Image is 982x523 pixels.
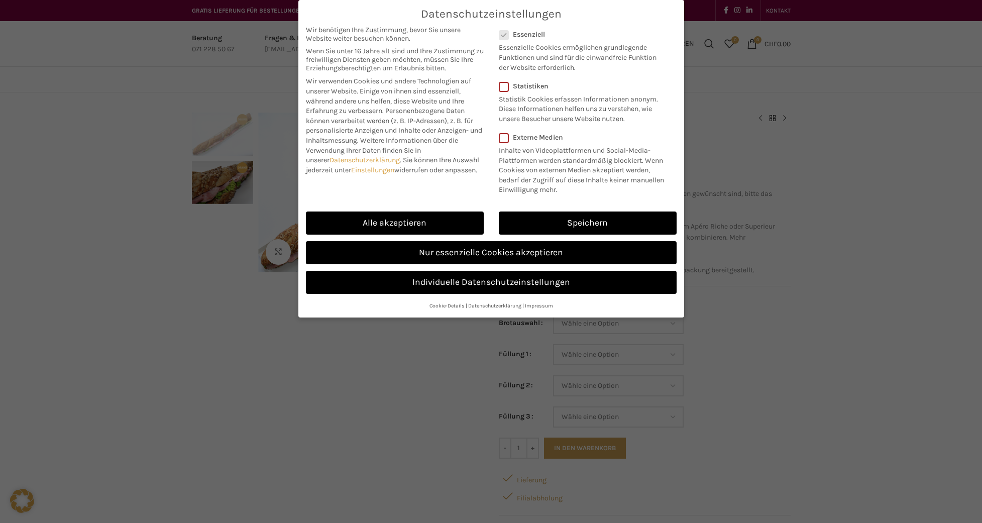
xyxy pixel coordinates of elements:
a: Impressum [525,302,553,309]
span: Personenbezogene Daten können verarbeitet werden (z. B. IP-Adressen), z. B. für personalisierte A... [306,107,482,145]
a: Cookie-Details [429,302,465,309]
a: Einstellungen [351,166,394,174]
label: Externe Medien [499,133,670,142]
a: Datenschutzerklärung [330,156,400,164]
label: Essenziell [499,30,664,39]
a: Individuelle Datenschutzeinstellungen [306,271,677,294]
span: Sie können Ihre Auswahl jederzeit unter widerrufen oder anpassen. [306,156,479,174]
span: Wir verwenden Cookies und andere Technologien auf unserer Website. Einige von ihnen sind essenzie... [306,77,471,115]
a: Speichern [499,212,677,235]
span: Wir benötigen Ihre Zustimmung, bevor Sie unsere Website weiter besuchen können. [306,26,484,43]
a: Datenschutzerklärung [468,302,521,309]
span: Datenschutzeinstellungen [421,8,562,21]
span: Wenn Sie unter 16 Jahre alt sind und Ihre Zustimmung zu freiwilligen Diensten geben möchten, müss... [306,47,484,72]
p: Essenzielle Cookies ermöglichen grundlegende Funktionen und sind für die einwandfreie Funktion de... [499,39,664,72]
label: Statistiken [499,82,664,90]
p: Statistik Cookies erfassen Informationen anonym. Diese Informationen helfen uns zu verstehen, wie... [499,90,664,124]
a: Nur essenzielle Cookies akzeptieren [306,241,677,264]
a: Alle akzeptieren [306,212,484,235]
span: Weitere Informationen über die Verwendung Ihrer Daten finden Sie in unserer . [306,136,458,164]
p: Inhalte von Videoplattformen und Social-Media-Plattformen werden standardmäßig blockiert. Wenn Co... [499,142,670,195]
